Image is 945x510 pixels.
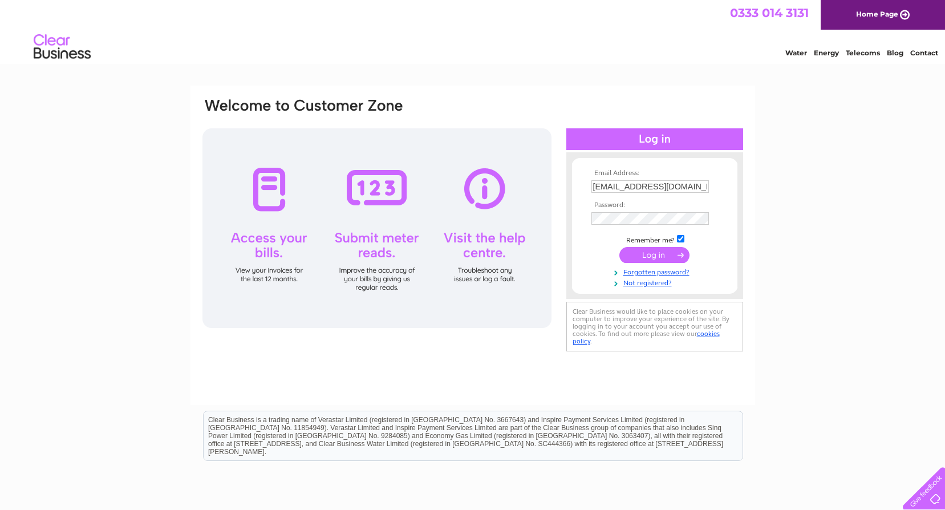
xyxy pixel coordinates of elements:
[696,214,705,223] img: npw-badge-icon-locked.svg
[785,48,807,57] a: Water
[204,6,743,55] div: Clear Business is a trading name of Verastar Limited (registered in [GEOGRAPHIC_DATA] No. 3667643...
[619,247,690,263] input: Submit
[566,302,743,351] div: Clear Business would like to place cookies on your computer to improve your experience of the sit...
[696,182,705,191] img: npw-badge-icon-locked.svg
[910,48,938,57] a: Contact
[846,48,880,57] a: Telecoms
[573,330,720,345] a: cookies policy
[814,48,839,57] a: Energy
[730,6,809,20] a: 0333 014 3131
[591,266,721,277] a: Forgotten password?
[589,233,721,245] td: Remember me?
[589,169,721,177] th: Email Address:
[589,201,721,209] th: Password:
[887,48,903,57] a: Blog
[591,277,721,288] a: Not registered?
[33,30,91,64] img: logo.png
